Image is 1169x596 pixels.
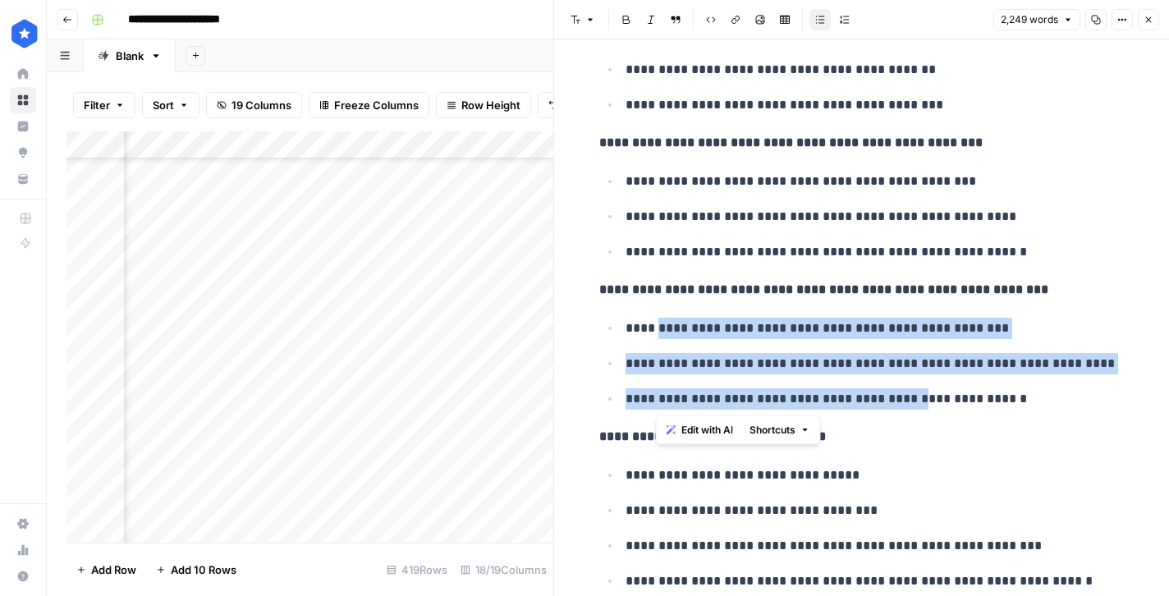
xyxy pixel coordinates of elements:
div: 18/19 Columns [454,557,553,583]
span: Shortcuts [750,423,795,438]
a: Usage [10,537,36,563]
button: 2,249 words [993,9,1080,30]
div: Blank [116,48,144,64]
span: Freeze Columns [334,97,419,113]
a: Browse [10,87,36,113]
button: Help + Support [10,563,36,589]
span: 19 Columns [232,97,291,113]
button: 19 Columns [206,92,302,118]
span: Row Height [461,97,520,113]
span: Filter [84,97,110,113]
span: Edit with AI [681,423,733,438]
a: Opportunities [10,140,36,166]
button: Filter [73,92,135,118]
span: Add 10 Rows [171,562,236,578]
button: Freeze Columns [309,92,429,118]
span: 2,249 words [1001,12,1058,27]
button: Sort [142,92,199,118]
div: 419 Rows [380,557,454,583]
a: Settings [10,511,36,537]
a: Home [10,61,36,87]
button: Workspace: ConsumerAffairs [10,13,36,54]
button: Shortcuts [743,419,817,441]
img: ConsumerAffairs Logo [10,19,39,48]
a: Your Data [10,166,36,192]
button: Row Height [436,92,531,118]
button: Add 10 Rows [146,557,246,583]
a: Insights [10,113,36,140]
span: Sort [153,97,174,113]
span: Add Row [91,562,136,578]
a: Blank [84,39,176,72]
button: Add Row [66,557,146,583]
button: Edit with AI [660,419,740,441]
